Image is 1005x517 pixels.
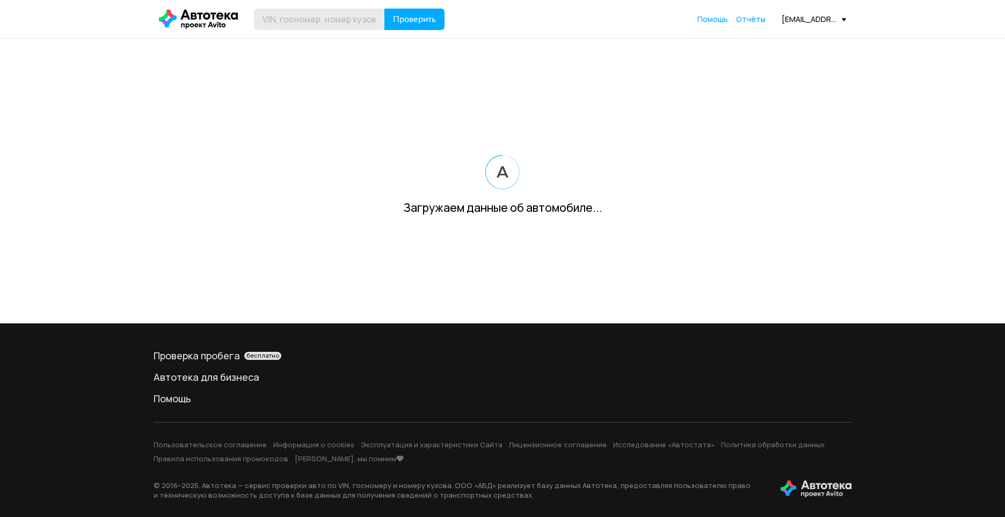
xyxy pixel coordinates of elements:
[697,14,728,25] a: Помощь
[295,454,404,463] a: [PERSON_NAME], мы помним
[509,440,607,449] a: Лицензионное соглашение
[393,15,436,24] span: Проверить
[697,14,728,24] span: Помощь
[781,481,851,498] img: tWS6KzJlK1XUpy65r7uaHVIs4JI6Dha8Nraz9T2hA03BhoCc4MtbvZCxBLwJIh+mQSIAkLBJpqMoKVdP8sONaFJLCz6I0+pu7...
[721,440,825,449] a: Политика обработки данных
[384,9,445,30] button: Проверить
[736,14,766,24] span: Отчёты
[403,200,602,216] div: Загружаем данные об автомобиле...
[361,440,502,449] a: Эксплуатация и характеристики Сайта
[782,14,846,24] div: [EMAIL_ADDRESS][DOMAIN_NAME]
[154,349,851,362] a: Проверка пробегабесплатно
[273,440,354,449] a: Информация о cookies
[154,454,288,463] a: Правила использования промокодов
[154,371,851,383] a: Автотека для бизнеса
[246,352,279,359] span: бесплатно
[254,9,385,30] input: VIN, госномер, номер кузова
[154,481,763,500] p: © 2016– 2025 . Автотека — сервис проверки авто по VIN, госномеру и номеру кузова. ООО «АБД» реали...
[736,14,766,25] a: Отчёты
[613,440,715,449] a: Исследование «Автостата»
[154,440,267,449] a: Пользовательское соглашение
[154,349,851,362] div: Проверка пробега
[154,392,851,405] a: Помощь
